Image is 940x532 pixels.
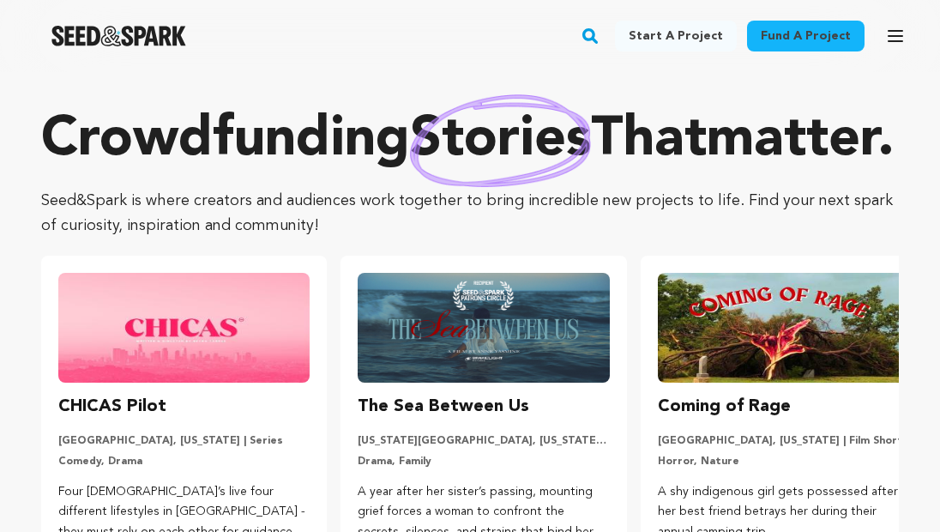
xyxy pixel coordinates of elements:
[358,393,529,420] h3: The Sea Between Us
[58,273,310,383] img: CHICAS Pilot image
[658,273,909,383] img: Coming of Rage image
[658,455,909,469] p: Horror, Nature
[747,21,865,51] a: Fund a project
[41,106,899,175] p: Crowdfunding that .
[707,113,877,168] span: matter
[58,455,310,469] p: Comedy, Drama
[358,455,609,469] p: Drama, Family
[51,26,186,46] img: Seed&Spark Logo Dark Mode
[58,393,166,420] h3: CHICAS Pilot
[658,393,791,420] h3: Coming of Rage
[58,434,310,448] p: [GEOGRAPHIC_DATA], [US_STATE] | Series
[358,273,609,383] img: The Sea Between Us image
[658,434,909,448] p: [GEOGRAPHIC_DATA], [US_STATE] | Film Short
[51,26,186,46] a: Seed&Spark Homepage
[41,189,899,239] p: Seed&Spark is where creators and audiences work together to bring incredible new projects to life...
[615,21,737,51] a: Start a project
[358,434,609,448] p: [US_STATE][GEOGRAPHIC_DATA], [US_STATE] | Film Short
[410,94,591,188] img: hand sketched image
